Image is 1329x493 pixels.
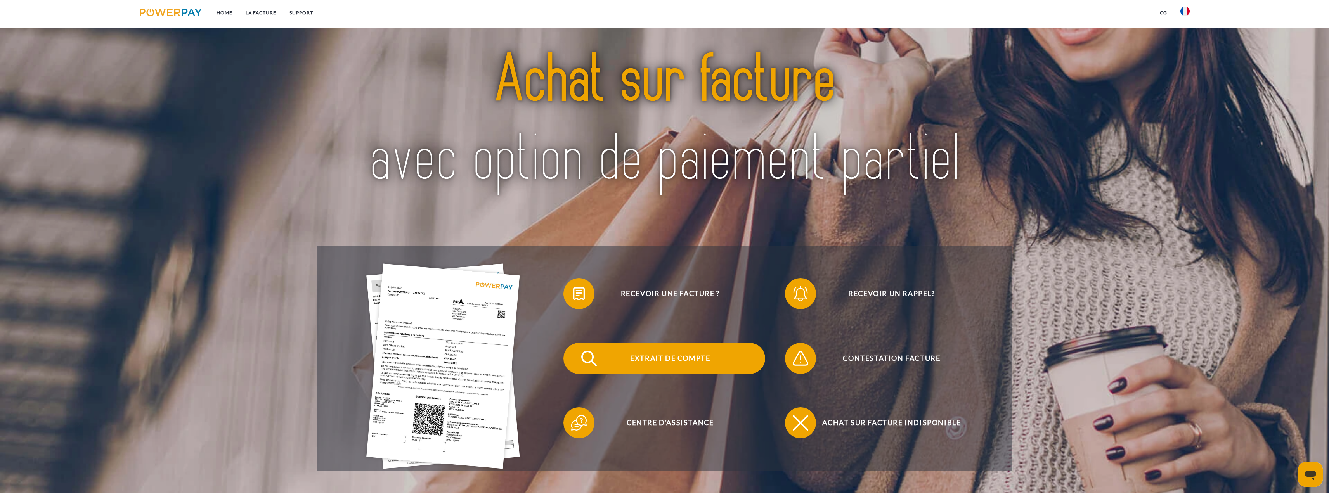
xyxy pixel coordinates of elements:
[791,284,810,303] img: qb_bell.svg
[575,343,765,374] span: Extrait de compte
[785,407,987,438] button: Achat sur facture indisponible
[366,263,520,469] img: single_invoice_powerpay_fr.jpg
[785,278,987,309] button: Recevoir un rappel?
[239,6,283,20] a: LA FACTURE
[575,278,765,309] span: Recevoir une facture ?
[563,407,765,438] button: Centre d'assistance
[579,349,599,368] img: qb_search.svg
[575,407,765,438] span: Centre d'assistance
[357,20,972,220] img: title-powerpay_fr.svg
[791,413,810,432] img: qb_close.svg
[1180,7,1190,16] img: fr
[797,278,987,309] span: Recevoir un rappel?
[1298,462,1323,487] iframe: Bouton de lancement de la fenêtre de messagerie
[210,6,239,20] a: Home
[569,284,589,303] img: qb_bill.svg
[569,413,589,432] img: qb_help.svg
[791,349,810,368] img: qb_warning.svg
[563,278,765,309] button: Recevoir une facture ?
[797,343,987,374] span: Contestation Facture
[797,407,987,438] span: Achat sur facture indisponible
[140,9,202,16] img: logo-powerpay.svg
[563,343,765,374] button: Extrait de compte
[1153,6,1174,20] a: CG
[785,343,987,374] button: Contestation Facture
[283,6,320,20] a: Support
